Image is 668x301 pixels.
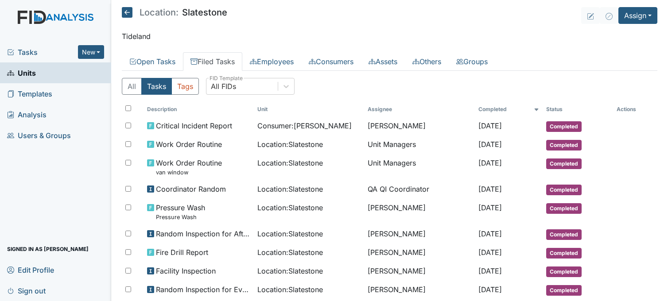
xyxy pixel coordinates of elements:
[7,242,89,256] span: Signed in as [PERSON_NAME]
[478,140,502,149] span: [DATE]
[546,229,582,240] span: Completed
[183,52,242,71] a: Filed Tasks
[257,202,323,213] span: Location : Slatestone
[7,263,54,277] span: Edit Profile
[546,185,582,195] span: Completed
[7,128,71,142] span: Users & Groups
[156,139,222,150] span: Work Order Routine
[257,228,323,239] span: Location : Slatestone
[364,180,474,199] td: QA QI Coordinator
[364,243,474,262] td: [PERSON_NAME]
[364,102,474,117] th: Assignee
[7,284,46,297] span: Sign out
[7,108,47,121] span: Analysis
[546,285,582,296] span: Completed
[546,248,582,259] span: Completed
[613,102,657,117] th: Actions
[364,262,474,281] td: [PERSON_NAME]
[122,78,199,95] div: Type filter
[543,102,614,117] th: Toggle SortBy
[156,158,222,177] span: Work Order Routine van window
[156,284,250,295] span: Random Inspection for Evening
[364,199,474,225] td: [PERSON_NAME]
[144,102,254,117] th: Toggle SortBy
[364,281,474,299] td: [PERSON_NAME]
[478,266,502,275] span: [DATE]
[257,139,323,150] span: Location : Slatestone
[7,47,78,58] a: Tasks
[211,81,236,92] div: All FIDs
[7,66,36,80] span: Units
[618,7,657,24] button: Assign
[156,247,208,258] span: Fire Drill Report
[242,52,301,71] a: Employees
[254,102,364,117] th: Toggle SortBy
[449,52,495,71] a: Groups
[546,121,582,132] span: Completed
[156,266,216,276] span: Facility Inspection
[478,229,502,238] span: [DATE]
[122,78,142,95] button: All
[257,120,352,131] span: Consumer : [PERSON_NAME]
[546,158,582,169] span: Completed
[257,158,323,168] span: Location : Slatestone
[257,266,323,276] span: Location : Slatestone
[478,203,502,212] span: [DATE]
[478,158,502,167] span: [DATE]
[156,213,205,221] small: Pressure Wash
[364,117,474,135] td: [PERSON_NAME]
[361,52,405,71] a: Assets
[156,168,222,177] small: van window
[546,140,582,150] span: Completed
[478,185,502,193] span: [DATE]
[364,154,474,180] td: Unit Managers
[405,52,449,71] a: Others
[122,7,227,18] h5: Slatestone
[156,120,232,131] span: Critical Incident Report
[364,135,474,154] td: Unit Managers
[257,184,323,194] span: Location : Slatestone
[141,78,172,95] button: Tasks
[171,78,199,95] button: Tags
[156,202,205,221] span: Pressure Wash Pressure Wash
[125,105,131,111] input: Toggle All Rows Selected
[122,52,183,71] a: Open Tasks
[364,225,474,243] td: [PERSON_NAME]
[301,52,361,71] a: Consumers
[140,8,179,17] span: Location:
[156,228,250,239] span: Random Inspection for Afternoon
[478,248,502,257] span: [DATE]
[156,184,226,194] span: Coordinator Random
[257,284,323,295] span: Location : Slatestone
[546,203,582,214] span: Completed
[257,247,323,258] span: Location : Slatestone
[7,87,52,100] span: Templates
[475,102,543,117] th: Toggle SortBy
[122,31,657,42] p: Tideland
[478,121,502,130] span: [DATE]
[546,266,582,277] span: Completed
[78,45,105,59] button: New
[478,285,502,294] span: [DATE]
